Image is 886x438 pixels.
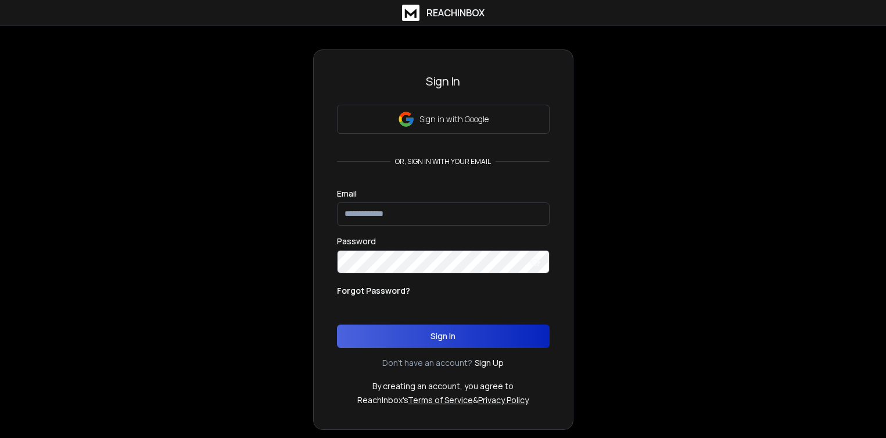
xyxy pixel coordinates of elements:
[402,5,485,21] a: ReachInbox
[426,6,485,20] h1: ReachInbox
[372,380,514,392] p: By creating an account, you agree to
[390,157,496,166] p: or, sign in with your email
[357,394,529,406] p: ReachInbox's &
[408,394,473,405] a: Terms of Service
[337,237,376,245] label: Password
[337,105,550,134] button: Sign in with Google
[382,357,472,369] p: Don't have an account?
[337,325,550,348] button: Sign In
[475,357,504,369] a: Sign Up
[337,285,410,297] p: Forgot Password?
[478,394,529,405] a: Privacy Policy
[419,113,489,125] p: Sign in with Google
[402,5,419,21] img: logo
[337,190,357,198] label: Email
[337,73,550,90] h3: Sign In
